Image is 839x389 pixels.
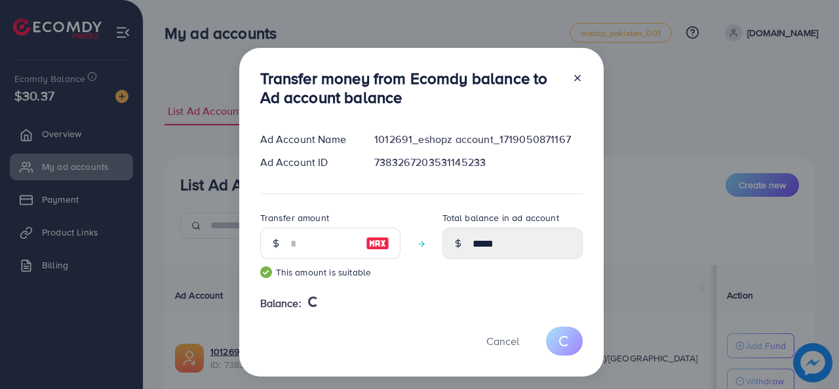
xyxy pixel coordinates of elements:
[486,334,519,348] span: Cancel
[260,69,562,107] h3: Transfer money from Ecomdy balance to Ad account balance
[260,296,302,311] span: Balance:
[470,327,536,355] button: Cancel
[364,132,593,147] div: 1012691_eshopz account_1719050871167
[250,155,364,170] div: Ad Account ID
[364,155,593,170] div: 7383267203531145233
[260,211,329,224] label: Transfer amount
[250,132,364,147] div: Ad Account Name
[442,211,559,224] label: Total balance in ad account
[260,266,400,279] small: This amount is suitable
[366,235,389,251] img: image
[260,266,272,278] img: guide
